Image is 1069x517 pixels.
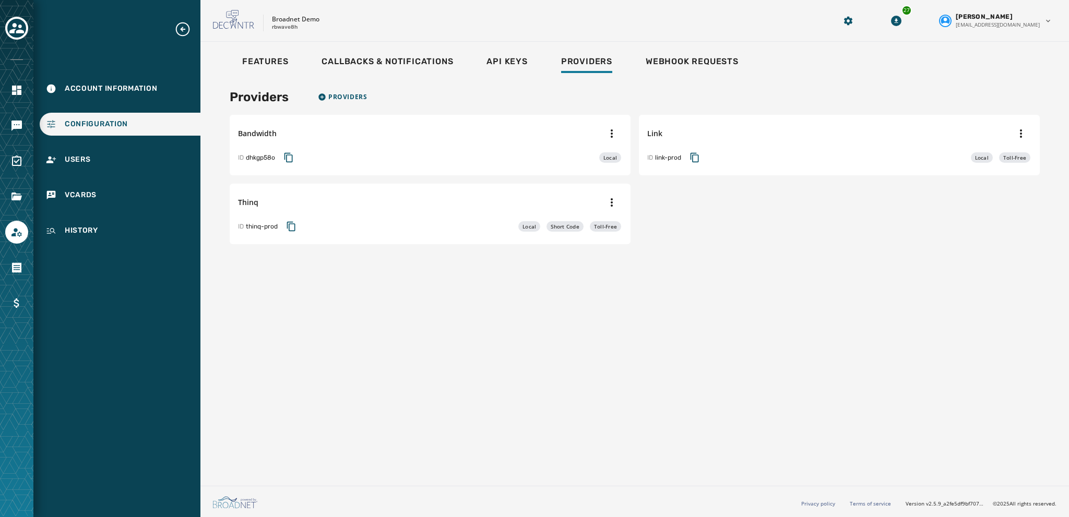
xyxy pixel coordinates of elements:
span: Providers [328,93,367,101]
div: Toll-Free [999,152,1030,163]
button: Add Account Provider Connection [314,89,371,105]
a: Navigate to Files [5,185,28,208]
span: History [65,225,98,236]
span: dhkgp58o [246,153,275,162]
span: [EMAIL_ADDRESS][DOMAIN_NAME] [956,21,1040,29]
button: Manage global settings [839,11,858,30]
span: Api Keys [486,56,527,67]
button: Thinq provider actions menu [601,192,622,213]
a: Webhook Requests [637,51,747,75]
span: ID [238,153,244,162]
h1: Providers [230,88,289,106]
a: Navigate to Orders [5,256,28,279]
a: Navigate to Account [5,221,28,244]
span: Callbacks & Notifications [322,56,453,67]
a: Privacy policy [801,500,835,507]
a: Navigate to Account Information [40,77,200,100]
a: Navigate to Home [5,79,28,102]
span: v2.5.9_a2fe5df9bf7071e1522954d516a80c78c649093f [926,500,984,508]
a: Navigate to vCards [40,184,200,207]
button: Bandwidth provider actions menu [601,123,622,144]
button: Expand sub nav menu [174,21,199,38]
span: ID [647,153,653,162]
div: 27 [901,5,912,16]
a: Navigate to Users [40,148,200,171]
span: link-prod [655,153,681,162]
p: rbwave8h [272,23,298,31]
span: [PERSON_NAME] [956,13,1013,21]
button: Link provider actions menu [1011,123,1031,144]
button: Toggle account select drawer [5,17,28,40]
a: Features [234,51,296,75]
a: Providers [553,51,621,75]
a: Terms of service [850,500,891,507]
span: ID [238,222,244,231]
div: Local [599,152,621,163]
span: Providers [561,56,612,67]
div: Short Code [547,221,584,232]
a: Navigate to Billing [5,292,28,315]
span: Bandwidth [238,128,277,139]
span: © 2025 All rights reserved. [993,500,1056,507]
span: vCards [65,190,97,200]
button: Copy text to clipboard [279,148,298,167]
span: Users [65,154,91,165]
span: Version [906,500,984,508]
a: Navigate to Messaging [5,114,28,137]
a: Navigate to Configuration [40,113,200,136]
p: Broadnet Demo [272,15,319,23]
a: Navigate to Surveys [5,150,28,173]
div: Local [518,221,540,232]
a: Callbacks & Notifications [313,51,461,75]
span: Account Information [65,83,157,94]
span: Webhook Requests [646,56,739,67]
a: Navigate to History [40,219,200,242]
div: Local [971,152,993,163]
a: Api Keys [478,51,536,75]
span: Features [242,56,288,67]
button: Copy text to clipboard [282,217,301,236]
button: User settings [935,8,1056,33]
button: Download Menu [887,11,906,30]
span: thinq-prod [246,222,278,231]
span: Thinq [238,197,258,208]
span: Link [647,128,662,139]
span: Configuration [65,119,128,129]
div: Toll-Free [590,221,621,232]
button: Copy text to clipboard [685,148,704,167]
